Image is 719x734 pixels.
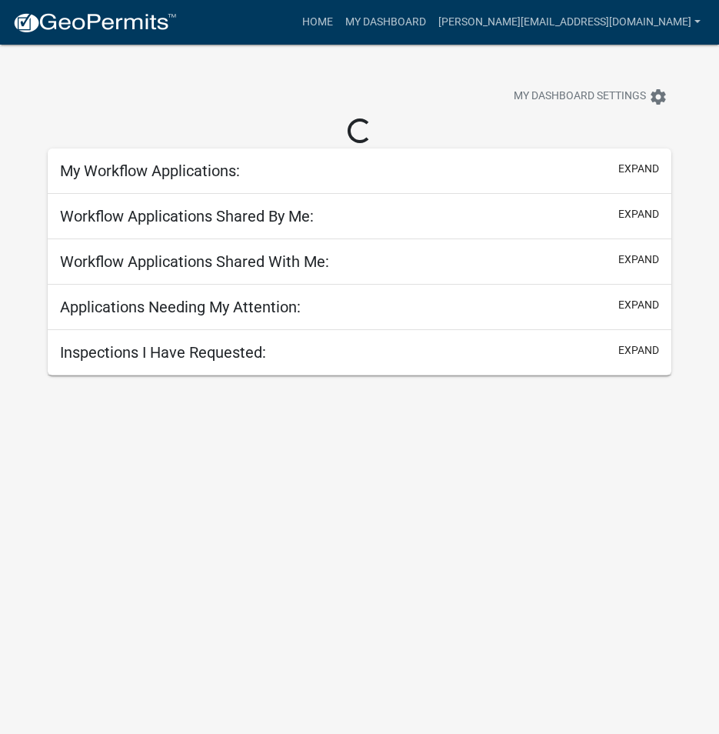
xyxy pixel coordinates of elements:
[514,88,646,106] span: My Dashboard Settings
[60,207,314,225] h5: Workflow Applications Shared By Me:
[618,297,659,313] button: expand
[60,162,240,180] h5: My Workflow Applications:
[618,342,659,359] button: expand
[618,206,659,222] button: expand
[501,82,680,112] button: My Dashboard Settingssettings
[618,252,659,268] button: expand
[649,88,667,106] i: settings
[60,298,301,316] h5: Applications Needing My Attention:
[60,252,329,271] h5: Workflow Applications Shared With Me:
[432,8,707,37] a: [PERSON_NAME][EMAIL_ADDRESS][DOMAIN_NAME]
[618,161,659,177] button: expand
[60,343,266,362] h5: Inspections I Have Requested:
[296,8,339,37] a: Home
[339,8,432,37] a: My Dashboard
